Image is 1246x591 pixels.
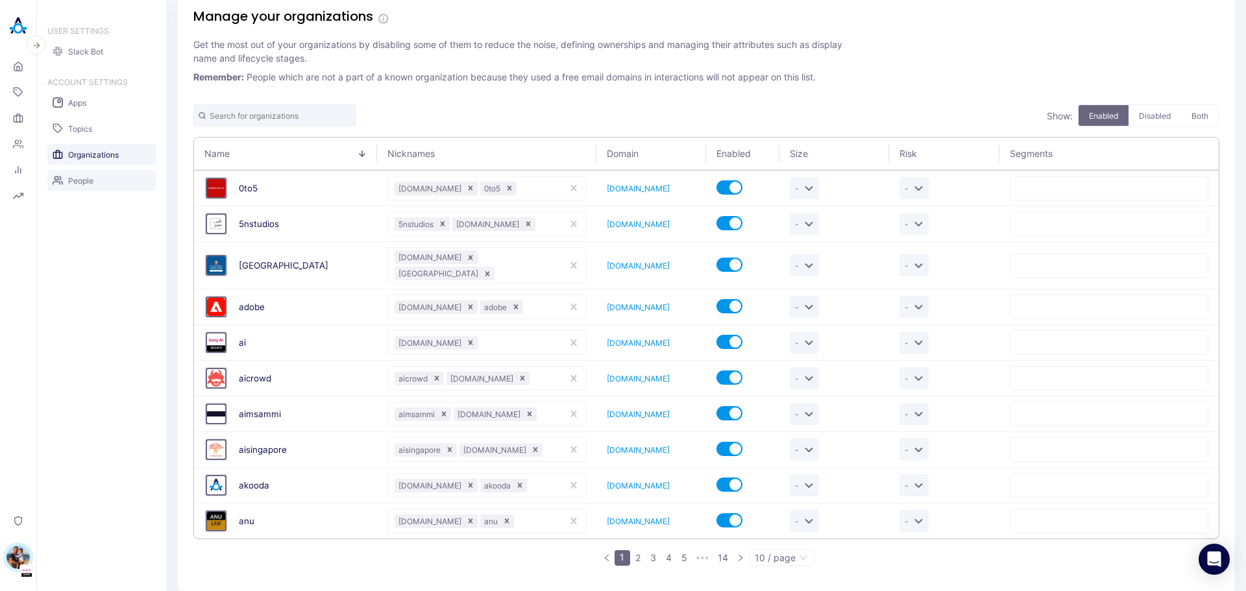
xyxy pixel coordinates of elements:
a: 5 [678,551,692,565]
a: [DOMAIN_NAME] [607,219,696,229]
button: ai [206,332,226,353]
li: 4 [661,550,677,566]
a: organization badge [206,511,221,531]
button: - [790,510,819,532]
span: Topics [68,124,92,134]
button: adobe [206,296,226,317]
span: adelaide [398,269,478,278]
span: aicrowd [398,374,428,383]
span: - [795,481,799,490]
img: akooda [207,476,225,494]
button: - [790,296,819,318]
span: Slack Bot [68,47,103,56]
th: Segments [999,138,1219,170]
span: - [905,374,909,383]
img: Zachary Mayberry [6,546,30,569]
a: [DOMAIN_NAME] [607,409,696,419]
span: - [905,516,909,526]
span: aicrowd.com [450,374,513,383]
span: Organizations [68,150,119,160]
img: adelaide [207,256,225,274]
input: Enter organization name [233,177,384,199]
a: 2 [631,551,645,565]
a: organization badge [206,368,221,389]
div: Remove aisingapore.org [528,443,543,457]
div: Remove adobe [509,300,523,314]
a: [DOMAIN_NAME] [607,302,696,312]
span: akooda.co [398,481,461,490]
button: Both [1181,105,1219,126]
span: - [795,219,799,229]
button: - [899,510,929,532]
img: aicrowd [207,369,225,387]
a: [DOMAIN_NAME] [607,481,696,490]
button: 5nstudios [206,213,226,234]
input: Enter organization name [233,403,384,425]
li: Next Page [733,550,748,566]
th: Size [779,138,889,170]
span: Domain [607,148,687,159]
div: Remove aimsammi [437,407,451,421]
div: Go to organization's profile [206,475,226,496]
a: [DOMAIN_NAME] [607,338,696,348]
span: People [68,176,93,186]
div: Remove adobe.com [463,300,478,314]
span: 5nstudios.com [456,219,519,229]
a: 1 [615,550,630,564]
span: - [795,184,799,193]
button: - [790,177,819,199]
span: anu [484,516,498,526]
li: 1 [615,550,630,566]
button: - [899,403,929,425]
div: Go to organization's profile [206,404,226,424]
a: organization badge [206,255,221,276]
div: Remove anu [500,514,514,528]
a: People [47,170,156,191]
button: - [790,439,819,461]
span: aimsammi [398,409,435,419]
div: Remove aisingapore [443,443,457,457]
span: adobe.com [398,302,461,312]
span: akooda [484,481,511,490]
div: Remove adelaide [480,267,495,280]
button: akooda [206,475,226,496]
span: - [795,374,799,383]
button: aimsammi [206,404,226,424]
a: organization badge [206,296,221,317]
span: Name [204,148,358,159]
input: Enter organization name [233,332,384,354]
span: - [795,338,799,348]
button: Zachary MayberryTenant Logo [5,540,31,578]
button: - [899,213,929,235]
span: 5nstudios [398,219,434,229]
div: Remove 0to5.com [463,182,478,195]
a: organization badge [206,404,221,424]
span: ••• [692,550,713,566]
a: Slack Bot [47,41,156,62]
div: Go to organization's profile [206,296,226,317]
button: right [733,550,748,566]
button: anu [206,511,226,531]
input: Enter organization name [233,510,384,532]
div: Go to organization's profile [206,368,226,389]
li: 3 [646,550,661,566]
a: Organizations [47,144,156,165]
button: Disabled [1129,105,1181,126]
div: Remove akooda [513,479,527,492]
button: - [790,254,819,276]
h3: USER SETTINGS [47,26,156,36]
span: - [905,409,909,419]
div: Go to organization's profile [206,178,226,199]
button: - [790,332,819,354]
button: - [899,254,929,276]
input: Enter organization name [233,213,384,235]
a: [DOMAIN_NAME] [607,445,696,455]
a: 14 [714,551,732,565]
button: aisingapore [206,439,226,460]
span: right [737,554,744,562]
span: adobe [484,302,507,312]
div: Remove 5nstudios.com [521,217,535,231]
a: organization badge [206,439,221,460]
div: Remove ai.sony [463,336,478,350]
span: - [795,445,799,455]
